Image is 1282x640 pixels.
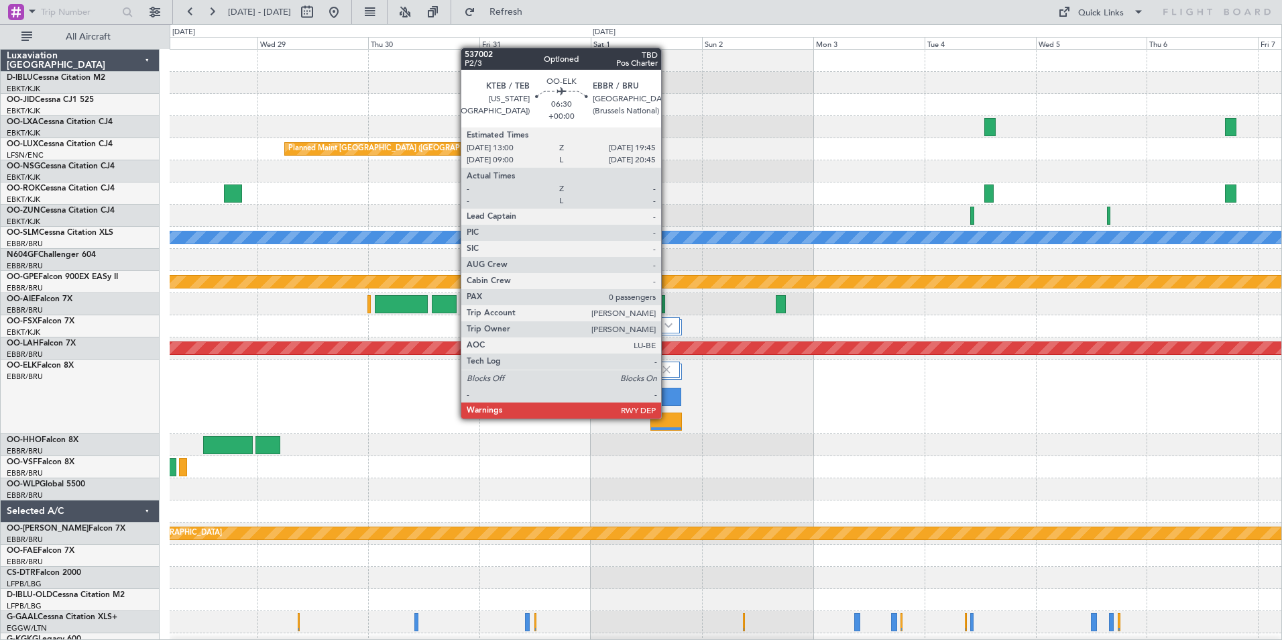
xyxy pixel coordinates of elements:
span: OO-NSG [7,162,40,170]
a: OO-[PERSON_NAME]Falcon 7X [7,525,125,533]
img: gray-close.svg [660,364,673,376]
span: OO-JID [7,96,35,104]
button: Quick Links [1051,1,1151,23]
a: EBBR/BRU [7,305,43,315]
a: OO-FAEFalcon 7X [7,547,74,555]
a: OO-JIDCessna CJ1 525 [7,96,94,104]
span: OO-FAE [7,547,38,555]
a: EBBR/BRU [7,446,43,456]
a: OO-NSGCessna Citation CJ4 [7,162,115,170]
div: Sun 2 [702,37,813,49]
span: OO-FSX [7,317,38,325]
a: D-IBLUCessna Citation M2 [7,74,105,82]
a: EBBR/BRU [7,239,43,249]
a: OO-AIEFalcon 7X [7,295,72,303]
span: OO-VSF [7,458,38,466]
a: EBKT/KJK [7,128,40,138]
span: All Aircraft [35,32,141,42]
div: Sat 1 [591,37,702,49]
a: LFPB/LBG [7,579,42,589]
a: LFPB/LBG [7,601,42,611]
a: N604GFChallenger 604 [7,251,96,259]
a: OO-LXACessna Citation CJ4 [7,118,113,126]
a: OO-LAHFalcon 7X [7,339,76,348]
span: D-IBLU-OLD [7,591,52,599]
div: [DATE] [593,27,616,38]
a: OO-ROKCessna Citation CJ4 [7,184,115,193]
span: OO-LXA [7,118,38,126]
a: OO-FSXFalcon 7X [7,317,74,325]
span: OO-WLP [7,480,40,488]
div: Fri 31 [479,37,591,49]
span: G-GAAL [7,613,38,621]
span: D-IBLU [7,74,33,82]
div: Quick Links [1078,7,1124,20]
span: OO-SLM [7,229,39,237]
a: LFSN/ENC [7,150,44,160]
a: EBBR/BRU [7,468,43,478]
a: EGGW/LTN [7,623,47,633]
a: EBKT/KJK [7,172,40,182]
div: Tue 4 [925,37,1036,49]
span: [DATE] - [DATE] [228,6,291,18]
span: OO-ROK [7,184,40,193]
button: Refresh [458,1,538,23]
img: arrow-gray.svg [664,323,673,328]
a: EBKT/KJK [7,106,40,116]
a: OO-SLMCessna Citation XLS [7,229,113,237]
span: OO-LAH [7,339,39,348]
a: D-IBLU-OLDCessna Citation M2 [7,591,125,599]
a: OO-HHOFalcon 8X [7,436,78,444]
a: EBBR/BRU [7,261,43,271]
a: EBKT/KJK [7,84,40,94]
a: EBBR/BRU [7,283,43,293]
div: Wed 5 [1036,37,1147,49]
a: EBKT/KJK [7,195,40,205]
div: [DATE] [172,27,195,38]
a: EBBR/BRU [7,535,43,545]
a: EBKT/KJK [7,327,40,337]
div: Tue 28 [146,37,257,49]
a: OO-ELKFalcon 8X [7,362,74,370]
span: Refresh [478,7,534,17]
a: EBBR/BRU [7,490,43,500]
span: OO-HHO [7,436,42,444]
a: OO-LUXCessna Citation CJ4 [7,140,113,148]
span: OO-ZUN [7,207,40,215]
button: All Aircraft [15,26,145,48]
span: OO-AIE [7,295,36,303]
a: OO-ZUNCessna Citation CJ4 [7,207,115,215]
span: OO-LUX [7,140,38,148]
a: OO-VSFFalcon 8X [7,458,74,466]
a: G-GAALCessna Citation XLS+ [7,613,117,621]
a: EBKT/KJK [7,217,40,227]
span: OO-[PERSON_NAME] [7,525,89,533]
div: Wed 29 [257,37,369,49]
span: N604GF [7,251,38,259]
a: EBBR/BRU [7,372,43,382]
div: Thu 30 [368,37,479,49]
div: Planned Maint [GEOGRAPHIC_DATA] ([GEOGRAPHIC_DATA]) [288,139,500,159]
span: CS-DTR [7,569,36,577]
a: OO-GPEFalcon 900EX EASy II [7,273,118,281]
span: OO-GPE [7,273,38,281]
div: Mon 3 [813,37,925,49]
a: EBBR/BRU [7,557,43,567]
a: EBBR/BRU [7,350,43,360]
span: OO-ELK [7,362,37,370]
div: Thu 6 [1147,37,1258,49]
input: Trip Number [41,2,118,22]
a: OO-WLPGlobal 5500 [7,480,85,488]
a: CS-DTRFalcon 2000 [7,569,81,577]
